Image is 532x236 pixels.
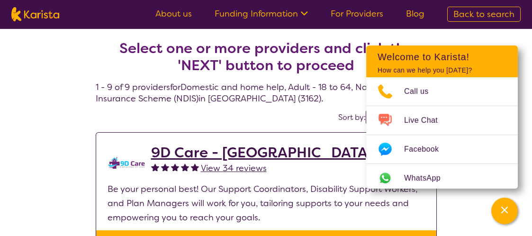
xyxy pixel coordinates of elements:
img: fullstar [151,163,159,171]
ul: Choose channel [366,77,518,192]
h2: Select one or more providers and click the 'NEXT' button to proceed [107,40,425,74]
img: zklkmrpc7cqrnhnbeqm0.png [108,144,145,182]
a: Web link opens in a new tab. [366,164,518,192]
button: Channel Menu [491,198,518,224]
h4: 1 - 9 of 9 providers for Domestic and home help , Adult - 18 to 64 , National Disability Insuranc... [96,17,437,104]
a: 9D Care - [GEOGRAPHIC_DATA] [151,144,372,161]
a: Back to search [447,7,521,22]
img: fullstar [171,163,179,171]
img: fullstar [161,163,169,171]
span: WhatsApp [404,171,452,185]
a: View 34 reviews [201,161,267,175]
a: Blog [406,8,424,19]
h2: Welcome to Karista! [378,51,506,63]
a: Funding Information [215,8,308,19]
img: Karista logo [11,7,59,21]
a: About us [155,8,192,19]
div: Channel Menu [366,45,518,189]
span: Facebook [404,142,450,156]
img: fullstar [181,163,189,171]
span: View 34 reviews [201,163,267,174]
span: Live Chat [404,113,449,127]
label: Sort by: [338,112,366,122]
p: Be your personal best! Our Support Coordinators, Disability Support Workers, and Plan Managers wi... [108,182,425,225]
a: For Providers [331,8,383,19]
span: Call us [404,84,440,99]
span: Back to search [453,9,514,20]
img: fullstar [191,163,199,171]
p: How can we help you [DATE]? [378,66,506,74]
